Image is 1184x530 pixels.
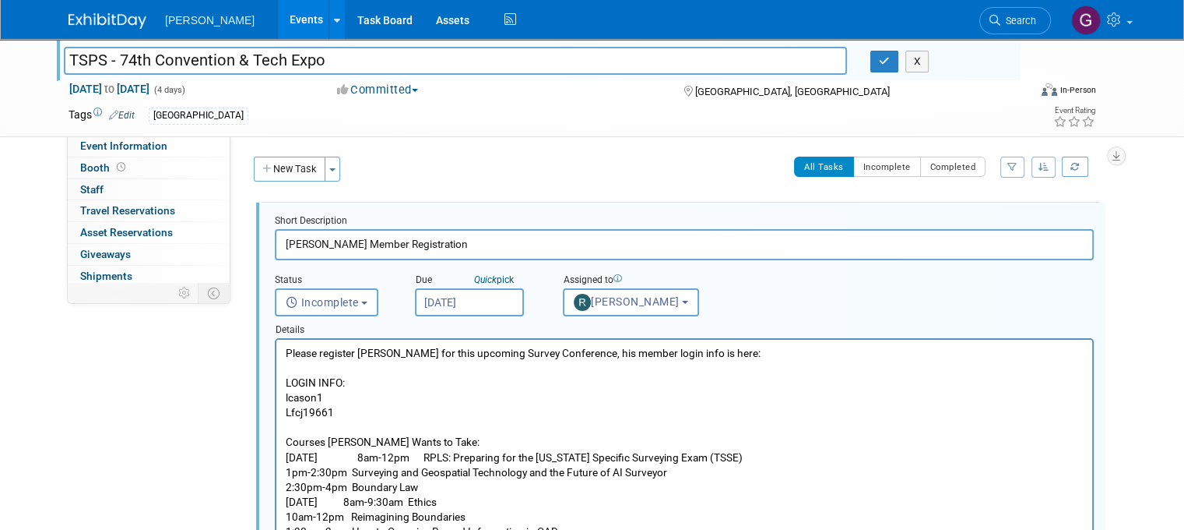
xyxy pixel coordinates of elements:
button: New Task [254,157,325,182]
span: Asset Reservations [80,226,173,238]
a: Giveaways [68,244,230,265]
img: ExhibitDay [69,13,146,29]
div: In-Person [1059,84,1096,96]
span: Giveaways [80,248,131,260]
button: Committed [332,82,424,98]
div: Status [275,274,392,288]
span: Shipments [80,270,132,282]
button: X [905,51,929,72]
button: [PERSON_NAME] [563,288,699,316]
td: Toggle Event Tabs [199,283,230,303]
a: Event Information [68,136,230,157]
span: to [102,83,117,95]
span: Booth not reserved yet [114,161,128,173]
a: Staff [68,179,230,200]
td: Personalize Event Tab Strip [171,283,199,303]
img: Genee' Mengarelli [1071,5,1101,35]
span: [GEOGRAPHIC_DATA], [GEOGRAPHIC_DATA] [695,86,890,97]
a: Search [979,7,1051,34]
a: Refresh [1062,157,1088,177]
span: [PERSON_NAME] [574,295,680,308]
img: Format-Inperson.png [1042,83,1057,96]
button: Incomplete [853,157,921,177]
button: Completed [920,157,986,177]
button: Incomplete [275,288,378,316]
span: (4 days) [153,85,185,95]
input: Due Date [415,288,524,316]
div: Details [275,316,1094,338]
span: Staff [80,183,104,196]
span: Travel Reservations [80,204,175,217]
div: Event Rating [1053,107,1095,115]
td: Tags [69,107,135,125]
span: Booth [80,161,128,174]
a: Booth [68,157,230,178]
div: Event Format [944,81,1096,104]
span: Event Information [80,140,167,152]
div: Short Description [275,214,1094,229]
a: Asset Reservations [68,222,230,243]
div: Assigned to [563,274,750,288]
a: Quickpick [471,274,517,286]
input: Name of task or a short description [275,229,1094,260]
a: Travel Reservations [68,200,230,221]
span: [DATE] [DATE] [69,82,150,96]
a: Edit [109,110,135,121]
span: Search [1000,15,1036,26]
div: [GEOGRAPHIC_DATA] [149,108,248,124]
button: All Tasks [794,157,854,177]
div: Due [415,274,539,288]
a: Shipments [68,266,230,287]
span: [PERSON_NAME] [165,14,255,26]
span: Incomplete [286,296,359,309]
i: Quick [474,274,497,285]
